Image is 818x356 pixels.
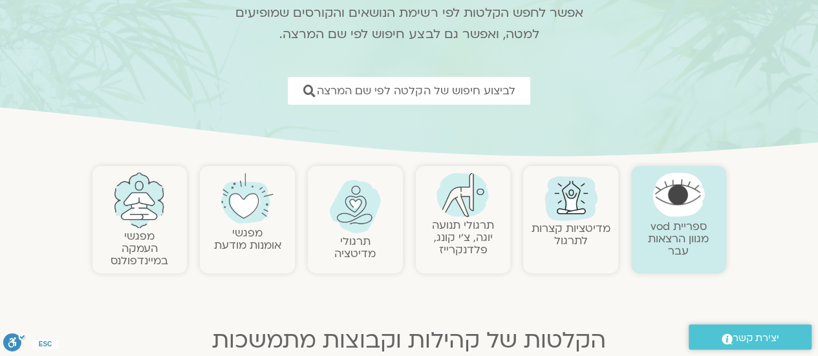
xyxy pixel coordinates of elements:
[214,225,281,253] a: מפגשיאומנות מודעת
[288,77,530,105] a: לביצוע חיפוש של הקלטה לפי שם המרצה
[334,234,376,261] a: תרגולימדיטציה
[689,324,812,350] a: יצירת קשר
[317,85,515,97] span: לביצוע חיפוש של הקלטה לפי שם המרצה
[111,229,168,268] a: מפגשיהעמקה במיינדפולנס
[733,330,779,347] span: יצירת קשר
[432,218,494,257] a: תרגולי תנועהיוגה, צ׳י קונג, פלדנקרייז
[532,221,610,248] a: מדיטציות קצרות לתרגול
[219,3,600,45] p: אפשר לחפש הקלטות לפי רשימת הנושאים והקורסים שמופיעים למטה, ואפשר גם לבצע חיפוש לפי שם המרצה.
[648,219,709,258] a: ספריית vodמגוון הרצאות עבר
[92,328,726,353] h2: הקלטות של קהילות וקבוצות מתמשכות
